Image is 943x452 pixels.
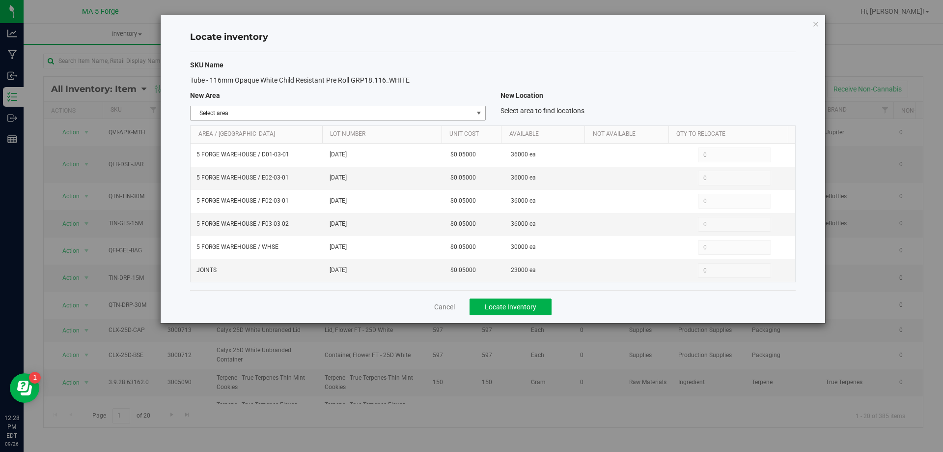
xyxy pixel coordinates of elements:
[472,106,485,120] span: select
[511,150,536,159] span: 36000 ea
[330,130,438,138] a: Lot Number
[330,219,439,229] span: [DATE]
[330,266,439,275] span: [DATE]
[330,150,439,159] span: [DATE]
[190,76,410,84] span: Tube - 116mm Opaque White Child Resistant Pre Roll GRP18.116_WHITE
[449,130,498,138] a: Unit Cost
[511,242,536,252] span: 30000 ea
[196,266,217,275] span: JOINTS
[593,130,665,138] a: Not Available
[190,31,796,44] h4: Locate inventory
[196,219,289,229] span: 5 FORGE WAREHOUSE / F03-03-02
[196,242,278,252] span: 5 FORGE WAREHOUSE / WHSE
[196,196,289,206] span: 5 FORGE WAREHOUSE / F02-03-01
[330,173,439,182] span: [DATE]
[29,372,41,384] iframe: Resource center unread badge
[196,150,289,159] span: 5 FORGE WAREHOUSE / D01-03-01
[10,373,39,403] iframe: Resource center
[511,266,536,275] span: 23000 ea
[434,302,455,312] a: Cancel
[511,173,536,182] span: 36000 ea
[511,219,536,229] span: 36000 ea
[450,219,476,229] span: $0.05000
[511,196,536,206] span: 36000 ea
[450,266,476,275] span: $0.05000
[450,150,476,159] span: $0.05000
[470,299,552,315] button: Locate Inventory
[676,130,784,138] a: Qty to Relocate
[190,61,223,69] span: SKU Name
[509,130,582,138] a: Available
[450,173,476,182] span: $0.05000
[485,303,536,311] span: Locate Inventory
[330,242,439,252] span: [DATE]
[450,242,476,252] span: $0.05000
[330,196,439,206] span: [DATE]
[450,196,476,206] span: $0.05000
[198,130,319,138] a: Area / [GEOGRAPHIC_DATA]
[500,107,584,115] span: Select area to find locations
[500,91,543,99] span: New Location
[191,106,472,120] span: Select area
[190,91,220,99] span: New Area
[196,173,289,182] span: 5 FORGE WAREHOUSE / E02-03-01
